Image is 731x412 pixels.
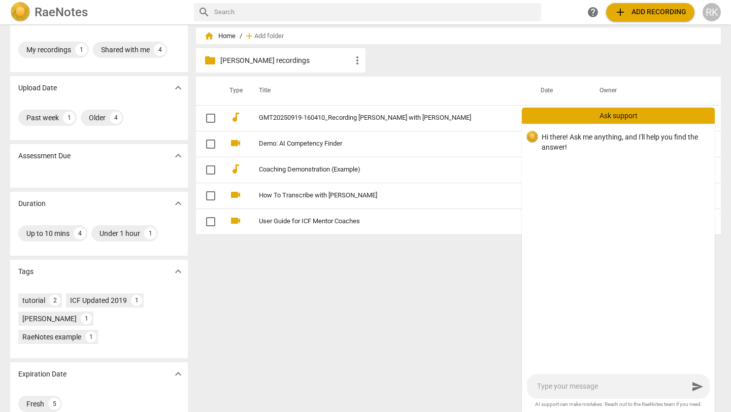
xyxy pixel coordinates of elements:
[26,113,59,123] div: Past week
[63,112,75,124] div: 1
[522,108,715,124] div: Ask support
[247,77,528,105] th: Title
[528,105,587,131] td: [DATE]
[229,137,242,149] span: videocam
[259,218,500,225] a: User Guide for ICF Mentor Coaches
[528,77,587,105] th: Date
[75,44,87,56] div: 1
[18,151,71,161] p: Assessment Due
[614,6,626,18] span: add
[204,31,214,41] span: home
[99,228,140,238] div: Under 1 hour
[172,150,184,162] span: expand_more
[229,189,242,201] span: videocam
[688,377,707,396] button: Send
[587,6,599,18] span: help
[18,198,46,209] p: Duration
[229,111,242,123] span: audiotrack
[259,166,500,174] a: Coaching Demonstration (Example)
[614,6,686,18] span: Add recording
[691,381,704,393] span: send
[26,399,44,409] div: Fresh
[259,114,500,122] a: GMT20250919-160410_Recording [PERSON_NAME] with [PERSON_NAME]
[48,398,60,410] div: 5
[74,227,86,239] div: 4
[526,131,538,143] img: 07265d9b138777cce26606498f17c26b.svg
[10,2,30,22] img: Logo
[18,266,34,277] p: Tags
[240,32,242,40] span: /
[198,6,210,18] span: search
[154,44,166,56] div: 4
[172,82,184,94] span: expand_more
[530,401,707,408] span: AI support can make mistakes. Reach out to the RaeNotes team if you need.
[171,148,186,163] button: Show more
[22,332,81,342] div: RaeNotes example
[171,366,186,382] button: Show more
[172,368,184,380] span: expand_more
[587,77,699,105] th: Owner
[131,295,142,306] div: 1
[26,228,70,238] div: Up to 10 mins
[254,32,284,40] span: Add folder
[49,295,60,306] div: 2
[584,3,602,21] a: Help
[221,77,247,105] th: Type
[22,295,45,305] div: tutorial
[220,55,351,66] p: Rachel K recordings
[171,80,186,95] button: Show more
[244,31,254,41] span: add
[229,215,242,227] span: videocam
[10,2,186,22] a: LogoRaeNotes
[204,31,236,41] span: Home
[18,83,57,93] p: Upload Date
[35,5,88,19] h2: RaeNotes
[18,369,67,380] p: Expiration Date
[89,113,106,123] div: Older
[259,140,500,148] a: Demo: AI Competency Finder
[144,227,156,239] div: 1
[172,197,184,210] span: expand_more
[606,3,694,21] button: Upload
[81,313,92,324] div: 1
[259,192,500,199] a: How To Transcribe with [PERSON_NAME]
[22,314,77,324] div: [PERSON_NAME]
[26,45,71,55] div: My recordings
[85,331,96,342] div: 1
[542,132,707,153] p: Hi there! Ask me anything, and I'll help you find the answer!
[214,4,537,20] input: Search
[703,3,721,21] button: RK
[171,264,186,279] button: Show more
[172,265,184,278] span: expand_more
[204,54,216,66] span: folder
[110,112,122,124] div: 4
[171,196,186,211] button: Show more
[229,163,242,175] span: audiotrack
[101,45,150,55] div: Shared with me
[70,295,127,305] div: ICF Updated 2019
[351,54,363,66] span: more_vert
